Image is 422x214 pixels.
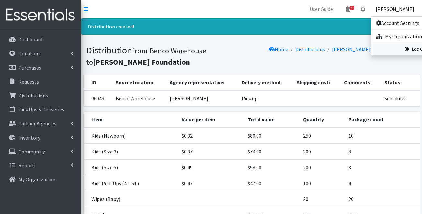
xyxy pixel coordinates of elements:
td: $47.00 [244,175,299,191]
th: Delivery method: [238,74,293,90]
td: $0.32 [178,128,244,144]
td: $0.49 [178,160,244,175]
td: Benco Warehouse [112,90,166,107]
td: 20 [299,191,345,207]
th: Quantity [299,112,345,128]
a: [PERSON_NAME] [371,3,419,16]
td: 10 [345,128,419,144]
td: Kids Pull-Ups (4T-5T) [84,175,178,191]
td: 250 [299,128,345,144]
img: HumanEssentials [3,4,78,26]
td: $74.00 [244,144,299,160]
a: 9 [341,3,356,16]
a: Requests [3,75,78,88]
p: My Organization [18,176,55,183]
th: ID [84,74,112,90]
th: Value per item [178,112,244,128]
td: 4 [345,175,419,191]
p: Requests [18,78,39,85]
a: Distributions [3,89,78,102]
p: Purchases [18,64,41,71]
a: My Organization [3,173,78,186]
div: Distribution created! [81,18,422,35]
a: Partner Agencies [3,117,78,130]
td: $0.47 [178,175,244,191]
a: Distributions [295,46,325,52]
p: Distributions [18,92,48,99]
a: [PERSON_NAME] Foundation ([DATE]) [332,46,417,52]
a: Home [269,46,288,52]
p: Community [18,148,45,155]
td: 200 [299,160,345,175]
td: Kids (Size 5) [84,160,178,175]
a: Reports [3,159,78,172]
b: [PERSON_NAME] Foundation [93,57,190,67]
td: $0.37 [178,144,244,160]
td: 20 [345,191,419,207]
th: Comments: [340,74,381,90]
th: Shipping cost: [293,74,340,90]
td: [PERSON_NAME] [166,90,238,107]
td: 96043 [84,90,112,107]
p: Partner Agencies [18,120,56,127]
a: Donations [3,47,78,60]
td: $80.00 [244,128,299,144]
a: Pick Ups & Deliveries [3,103,78,116]
a: Dashboard [3,33,78,46]
h1: Distribution [86,45,249,67]
td: 8 [345,160,419,175]
th: Package count [345,112,419,128]
th: Source location: [112,74,166,90]
p: Inventory [18,134,40,141]
a: Purchases [3,61,78,74]
p: Donations [18,50,42,57]
th: Status: [381,74,420,90]
th: Total value [244,112,299,128]
p: Dashboard [18,36,42,43]
td: Scheduled [381,90,420,107]
td: 8 [345,144,419,160]
td: 200 [299,144,345,160]
td: 100 [299,175,345,191]
a: Community [3,145,78,158]
p: Pick Ups & Deliveries [18,106,64,113]
td: Kids (Newborn) [84,128,178,144]
a: User Guide [304,3,338,16]
a: Inventory [3,131,78,144]
td: Pick up [238,90,293,107]
td: Wipes (Baby) [84,191,178,207]
span: 9 [350,6,354,10]
p: Reports [18,162,37,169]
td: $98.00 [244,160,299,175]
th: Agency representative: [166,74,238,90]
td: Kids (Size 3) [84,144,178,160]
small: from Benco Warehouse to [86,46,206,67]
th: Item [84,112,178,128]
